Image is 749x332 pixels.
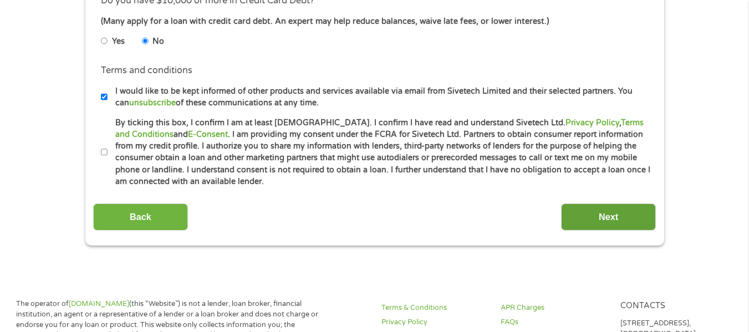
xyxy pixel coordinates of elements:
[501,303,607,313] a: APR Charges
[620,301,726,311] h4: Contacts
[565,118,619,127] a: Privacy Policy
[129,98,176,108] a: unsubscribe
[381,303,487,313] a: Terms & Conditions
[69,299,129,308] a: [DOMAIN_NAME]
[112,35,125,48] label: Yes
[108,117,651,188] label: By ticking this box, I confirm I am at least [DEMOGRAPHIC_DATA]. I confirm I have read and unders...
[115,118,644,139] a: Terms and Conditions
[381,317,487,328] a: Privacy Policy
[152,35,164,48] label: No
[561,203,656,231] input: Next
[101,65,192,76] label: Terms and conditions
[101,16,648,28] div: (Many apply for a loan with credit card debt. An expert may help reduce balances, waive late fees...
[108,85,651,109] label: I would like to be kept informed of other products and services available via email from Sivetech...
[93,203,188,231] input: Back
[501,317,607,328] a: FAQs
[188,130,228,139] a: E-Consent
